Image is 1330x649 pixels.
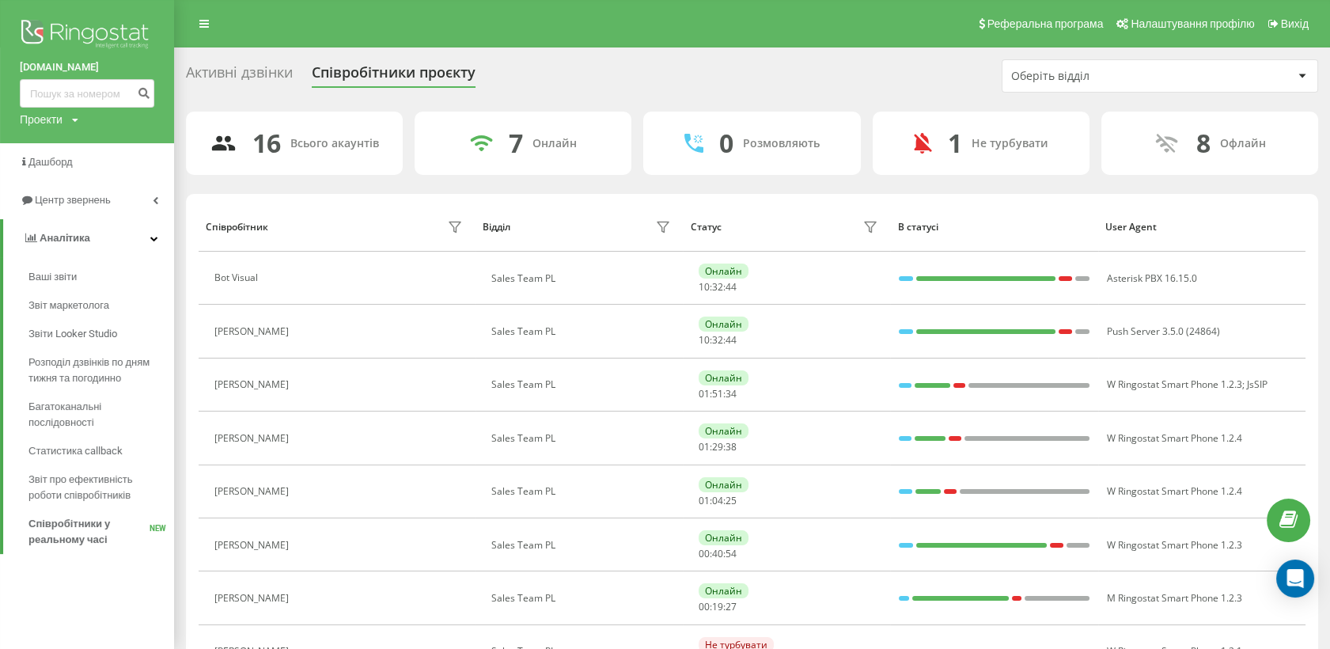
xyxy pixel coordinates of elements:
div: [PERSON_NAME] [214,540,293,551]
div: Sales Team PL [491,593,674,604]
div: 0 [719,128,733,158]
span: 32 [712,333,723,347]
div: : : [699,548,737,560]
div: Sales Team PL [491,326,674,337]
div: Онлайн [699,264,748,279]
a: Звіт про ефективність роботи співробітників [28,465,174,510]
span: 10 [699,280,710,294]
span: 29 [712,440,723,454]
span: 44 [726,333,737,347]
div: 1 [948,128,962,158]
span: 00 [699,547,710,560]
span: JsSIP [1247,378,1267,391]
span: 01 [699,387,710,400]
span: 38 [726,440,737,454]
span: 19 [712,600,723,613]
div: : : [699,442,737,453]
a: Розподіл дзвінків по дням тижня та погодинно [28,348,174,393]
span: Співробітники у реальному часі [28,516,150,548]
div: Sales Team PL [491,433,674,444]
span: 01 [699,494,710,507]
div: : : [699,389,737,400]
div: Відділ [483,222,510,233]
span: 04 [712,494,723,507]
div: : : [699,495,737,507]
div: Онлайн [699,317,748,332]
div: [PERSON_NAME] [214,433,293,444]
span: 00 [699,600,710,613]
span: Багатоканальні послідовності [28,399,166,431]
span: Дашборд [28,156,73,168]
div: 8 [1195,128,1210,158]
div: 16 [252,128,281,158]
a: Звіт маркетолога [28,291,174,320]
a: Багатоканальні послідовності [28,393,174,437]
span: 25 [726,494,737,507]
div: Sales Team PL [491,486,674,497]
span: 44 [726,280,737,294]
span: Центр звернень [35,194,111,206]
div: Розмовляють [743,137,820,150]
div: Співробітник [206,222,268,233]
span: 01 [699,440,710,454]
div: Open Intercom Messenger [1276,560,1314,598]
div: : : [699,282,737,293]
span: M Ringostat Smart Phone 1.2.3 [1107,591,1242,605]
span: Звіт маркетолога [28,298,109,313]
div: В статусі [898,222,1090,233]
div: Співробітники проєкту [312,64,476,89]
div: Онлайн [699,477,748,492]
div: [PERSON_NAME] [214,379,293,390]
input: Пошук за номером [20,79,154,108]
a: Статистика callback [28,437,174,465]
span: W Ringostat Smart Phone 1.2.3 [1107,538,1242,552]
span: W Ringostat Smart Phone 1.2.4 [1107,484,1242,498]
a: Звіти Looker Studio [28,320,174,348]
span: 27 [726,600,737,613]
div: Sales Team PL [491,540,674,551]
div: User Agent [1105,222,1298,233]
a: [DOMAIN_NAME] [20,59,154,75]
a: Аналiтика [3,219,174,257]
span: 10 [699,333,710,347]
span: 34 [726,387,737,400]
div: Онлайн [699,530,748,545]
div: Онлайн [699,423,748,438]
div: Онлайн [532,137,577,150]
div: Sales Team PL [491,273,674,284]
span: W Ringostat Smart Phone 1.2.3 [1107,378,1242,391]
span: Звіт про ефективність роботи співробітників [28,472,166,503]
div: Bot Visual [214,272,262,283]
div: Статус [690,222,721,233]
span: 40 [712,547,723,560]
span: Статистика callback [28,443,123,459]
div: [PERSON_NAME] [214,326,293,337]
span: W Ringostat Smart Phone 1.2.4 [1107,431,1242,445]
span: Звіти Looker Studio [28,326,117,342]
span: Аналiтика [40,232,90,244]
div: Проекти [20,112,63,127]
div: Sales Team PL [491,379,674,390]
div: [PERSON_NAME] [214,593,293,604]
span: Вихід [1281,17,1309,30]
div: : : [699,335,737,346]
div: Всього акаунтів [290,137,379,150]
a: Ваші звіти [28,263,174,291]
div: Активні дзвінки [186,64,293,89]
span: 51 [712,387,723,400]
span: Push Server 3.5.0 (24864) [1107,324,1220,338]
div: [PERSON_NAME] [214,486,293,497]
span: Реферальна програма [987,17,1104,30]
a: Співробітники у реальному часіNEW [28,510,174,554]
div: Офлайн [1219,137,1265,150]
div: Оберіть відділ [1011,70,1200,83]
div: Онлайн [699,583,748,598]
div: : : [699,602,737,613]
div: Онлайн [699,370,748,385]
div: Не турбувати [972,137,1048,150]
span: Розподіл дзвінків по дням тижня та погодинно [28,355,166,386]
span: 54 [726,547,737,560]
span: Ваші звіти [28,269,77,285]
div: 7 [509,128,523,158]
img: Ringostat logo [20,16,154,55]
